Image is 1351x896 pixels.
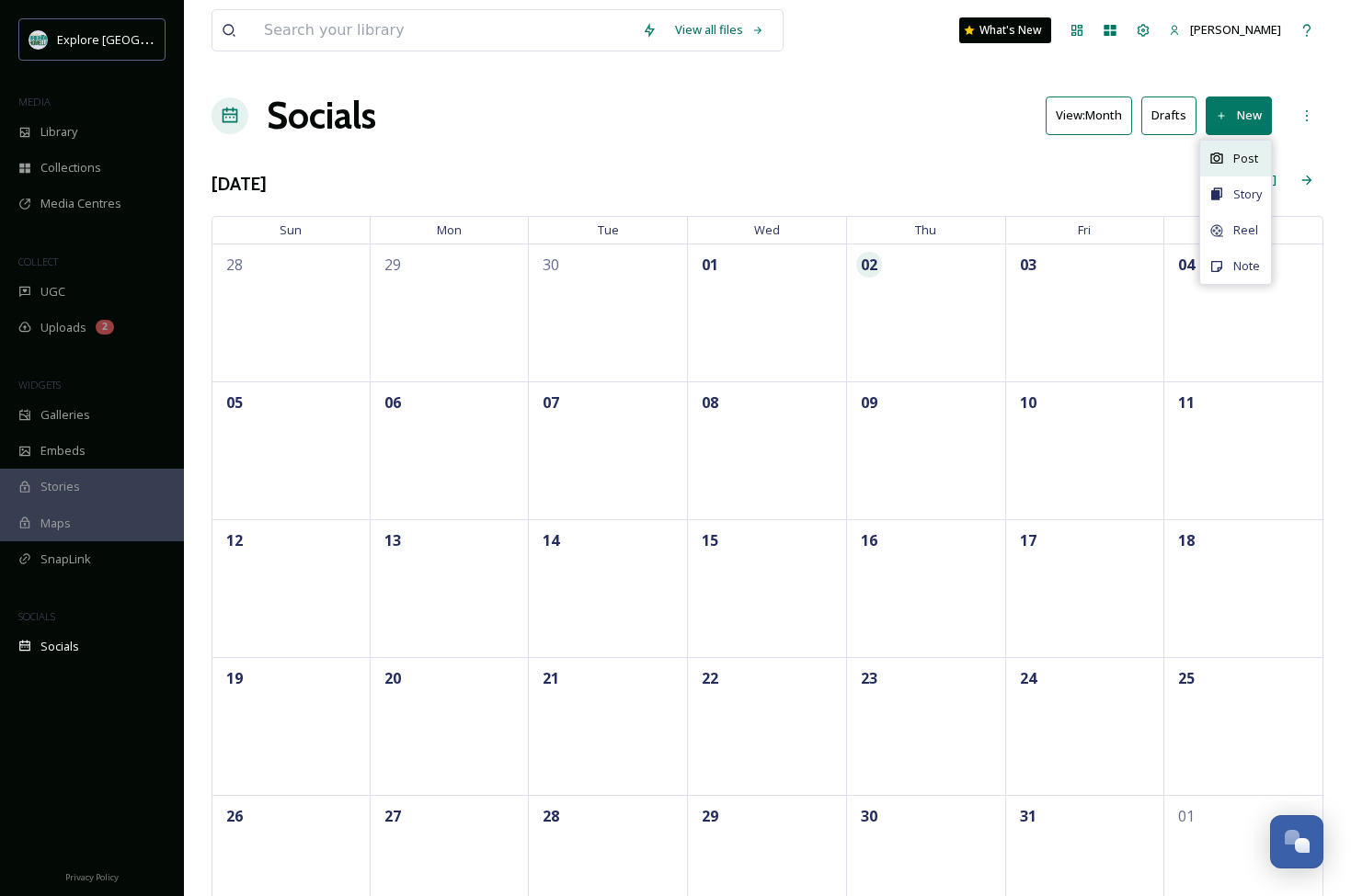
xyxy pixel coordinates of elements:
span: SOCIALS [18,609,55,623]
span: 13 [380,527,406,553]
span: 06 [380,390,406,415]
a: [PERSON_NAME] [1160,12,1290,48]
span: Collections [40,159,101,176]
span: WIDGETS [18,378,61,391]
button: Drafts [1141,96,1196,134]
h3: [DATE] [212,171,267,198]
span: 28 [538,803,564,829]
span: 29 [380,252,406,278]
span: 24 [1015,665,1041,691]
span: 21 [538,665,564,691]
button: View:Month [1046,96,1132,134]
span: 27 [380,803,406,829]
input: Search your library [255,10,633,51]
span: Sun [212,216,371,244]
a: View all files [666,12,773,48]
span: 22 [697,665,723,691]
span: 15 [697,527,723,553]
span: Thu [847,216,1006,244]
span: Fri [1006,216,1165,244]
span: UGC [40,283,65,301]
span: 07 [538,390,564,415]
span: Galleries [40,406,90,424]
span: Mon [371,216,530,244]
span: 16 [856,527,882,553]
span: COLLECT [18,255,58,268]
span: 31 [1015,803,1041,829]
span: 28 [222,252,247,278]
span: Reel [1233,221,1258,239]
span: Post [1233,150,1258,167]
span: 01 [1174,803,1199,829]
a: Drafts [1141,96,1206,134]
span: 11 [1174,390,1199,415]
span: Privacy Policy [65,871,119,883]
span: Embeds [40,442,86,459]
span: 18 [1174,527,1199,553]
span: 03 [1015,252,1041,278]
span: Wed [688,216,847,244]
span: Story [1233,186,1262,203]
a: Privacy Policy [65,865,119,887]
span: Note [1233,257,1260,275]
span: Socials [40,638,79,655]
span: 29 [697,803,723,829]
div: 2 [96,320,114,335]
span: 30 [856,803,882,829]
span: 30 [538,252,564,278]
button: New [1206,96,1272,134]
span: 05 [222,390,247,415]
span: Stories [40,478,80,495]
span: Explore [GEOGRAPHIC_DATA][PERSON_NAME] [57,30,310,48]
span: Tue [529,216,688,244]
span: 12 [222,527,247,553]
span: 08 [697,390,723,415]
span: 26 [222,803,247,829]
span: 23 [856,665,882,691]
span: SnapLink [40,550,91,568]
span: 04 [1174,252,1199,278]
span: Sat [1164,216,1323,244]
span: Library [40,123,77,141]
span: 01 [697,252,723,278]
span: Media Centres [40,195,121,212]
span: 09 [856,390,882,415]
span: 25 [1174,665,1199,691]
span: 02 [856,252,882,278]
span: 17 [1015,527,1041,553]
a: What's New [959,17,1051,43]
span: 19 [222,665,247,691]
span: 10 [1015,390,1041,415]
span: 14 [538,527,564,553]
button: Open Chat [1270,815,1323,868]
img: 67e7af72-b6c8-455a-acf8-98e6fe1b68aa.avif [29,30,48,49]
span: MEDIA [18,95,51,108]
a: Socials [267,88,376,143]
span: Maps [40,515,71,532]
span: 20 [380,665,406,691]
span: Uploads [40,319,86,336]
span: [PERSON_NAME] [1190,21,1281,38]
